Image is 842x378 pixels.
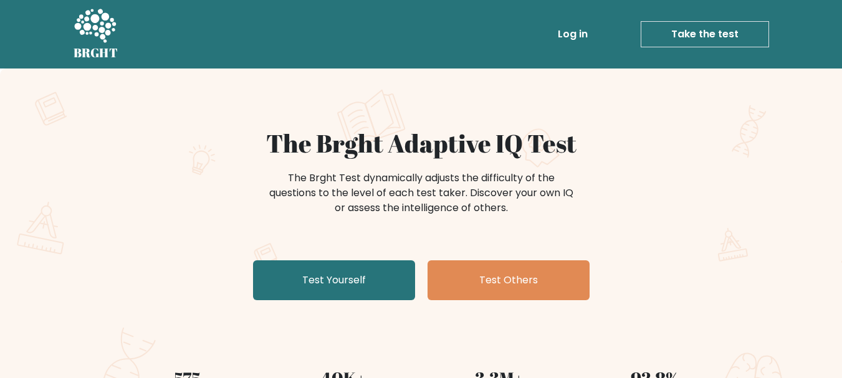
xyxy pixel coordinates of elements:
[117,128,725,158] h1: The Brght Adaptive IQ Test
[253,260,415,300] a: Test Yourself
[74,5,118,64] a: BRGHT
[266,171,577,215] div: The Brght Test dynamically adjusts the difficulty of the questions to the level of each test take...
[74,45,118,60] h5: BRGHT
[553,22,593,47] a: Log in
[428,260,590,300] a: Test Others
[641,21,769,47] a: Take the test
